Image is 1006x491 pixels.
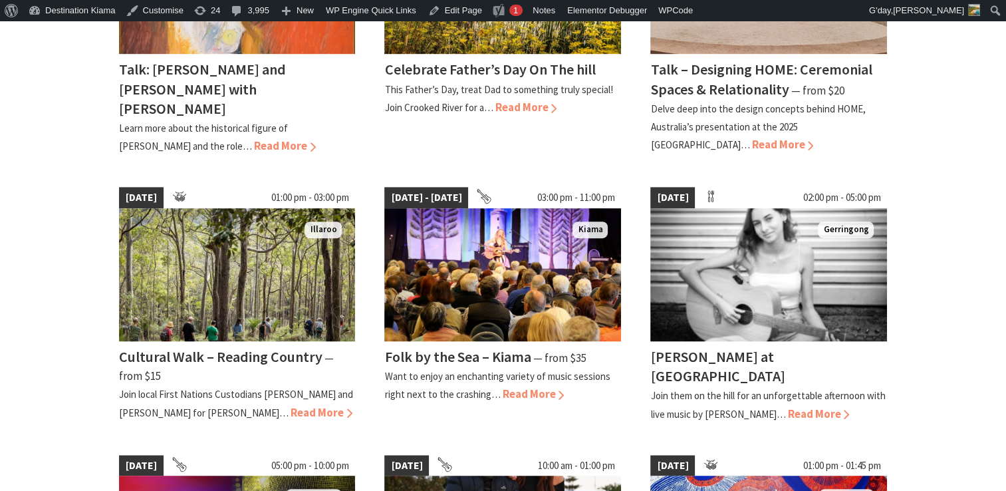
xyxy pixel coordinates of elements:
span: Read More [502,387,564,401]
p: Learn more about the historical figure of [PERSON_NAME] and the role… [119,122,288,152]
h4: Celebrate Father’s Day On The hill [384,60,595,79]
span: Read More [291,405,352,420]
span: 03:00 pm - 11:00 pm [530,187,621,208]
span: [DATE] [650,455,695,476]
span: [DATE] [119,187,164,208]
p: This Father’s Day, treat Dad to something truly special! Join Crooked River for a… [384,83,612,114]
span: [DATE] [119,455,164,476]
span: [DATE] [384,455,429,476]
h4: Talk – Designing HOME: Ceremonial Spaces & Relationality [650,60,872,98]
span: ⁠— from $20 [791,83,844,98]
span: Read More [254,138,316,153]
h4: Folk by the Sea – Kiama [384,347,531,366]
img: Folk by the Sea - Showground Pavilion [384,208,621,341]
h4: Talk: [PERSON_NAME] and [PERSON_NAME] with [PERSON_NAME] [119,60,286,117]
span: 02:00 pm - 05:00 pm [796,187,887,208]
img: Tayah Larsen [650,208,887,341]
span: [DATE] - [DATE] [384,187,468,208]
a: [DATE] - [DATE] 03:00 pm - 11:00 pm Folk by the Sea - Showground Pavilion Kiama Folk by the Sea –... [384,187,621,422]
span: Gerringong [818,222,874,238]
span: 10:00 am - 01:00 pm [531,455,621,476]
span: Read More [495,100,557,114]
h4: Cultural Walk – Reading Country [119,347,322,366]
p: Join local First Nations Custodians [PERSON_NAME] and [PERSON_NAME] for [PERSON_NAME]… [119,388,353,418]
span: Read More [751,137,813,152]
a: [DATE] 02:00 pm - 05:00 pm Tayah Larsen Gerringong [PERSON_NAME] at [GEOGRAPHIC_DATA] Join them o... [650,187,887,422]
span: 1 [513,5,518,15]
span: Kiama [572,222,608,238]
span: [PERSON_NAME] [893,5,964,15]
p: Join them on the hill for an unforgettable afternoon with live music by [PERSON_NAME]… [650,389,885,420]
span: Illaroo [305,222,342,238]
span: 01:00 pm - 03:00 pm [264,187,355,208]
img: Visitors walk in single file along the Buddawang Track [119,208,356,341]
a: [DATE] 01:00 pm - 03:00 pm Visitors walk in single file along the Buddawang Track Illaroo Cultura... [119,187,356,422]
span: 05:00 pm - 10:00 pm [264,455,355,476]
span: ⁠— from $35 [533,351,586,365]
p: Delve deep into the design concepts behind HOME, Australia’s presentation at the 2025 [GEOGRAPHIC... [650,102,865,151]
h4: [PERSON_NAME] at [GEOGRAPHIC_DATA] [650,347,785,385]
span: [DATE] [650,187,695,208]
span: 01:00 pm - 01:45 pm [796,455,887,476]
p: Want to enjoy an enchanting variety of music sessions right next to the crashing… [384,370,610,401]
span: Read More [787,407,849,421]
